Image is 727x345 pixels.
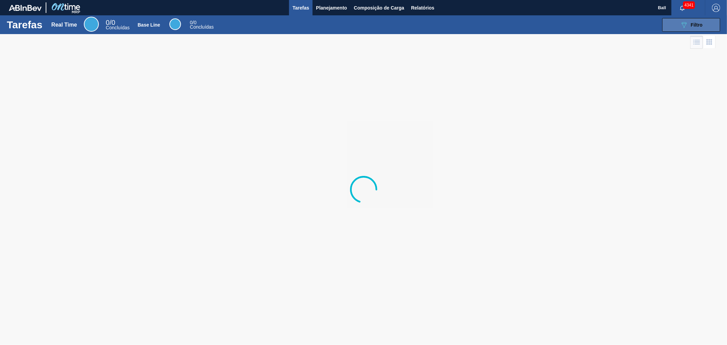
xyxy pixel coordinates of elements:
[9,5,42,11] img: TNhmsLtSVTkK8tSr43FrP2fwEKptu5GPRR3wAAAABJRU5ErkJggg==
[190,20,214,29] div: Base Line
[712,4,720,12] img: Logout
[691,22,703,28] span: Filtro
[190,20,196,25] span: / 0
[106,19,115,26] span: / 0
[292,4,309,12] span: Tarefas
[411,4,434,12] span: Relatórios
[84,17,99,32] div: Real Time
[138,22,160,28] div: Base Line
[190,20,193,25] span: 0
[169,18,181,30] div: Base Line
[683,1,695,9] span: 4341
[106,19,109,26] span: 0
[316,4,347,12] span: Planejamento
[354,4,404,12] span: Composição de Carga
[671,3,693,13] button: Notificações
[190,24,214,30] span: Concluídas
[106,25,130,30] span: Concluídas
[7,21,43,29] h1: Tarefas
[662,18,720,32] button: Filtro
[51,22,77,28] div: Real Time
[106,20,130,30] div: Real Time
